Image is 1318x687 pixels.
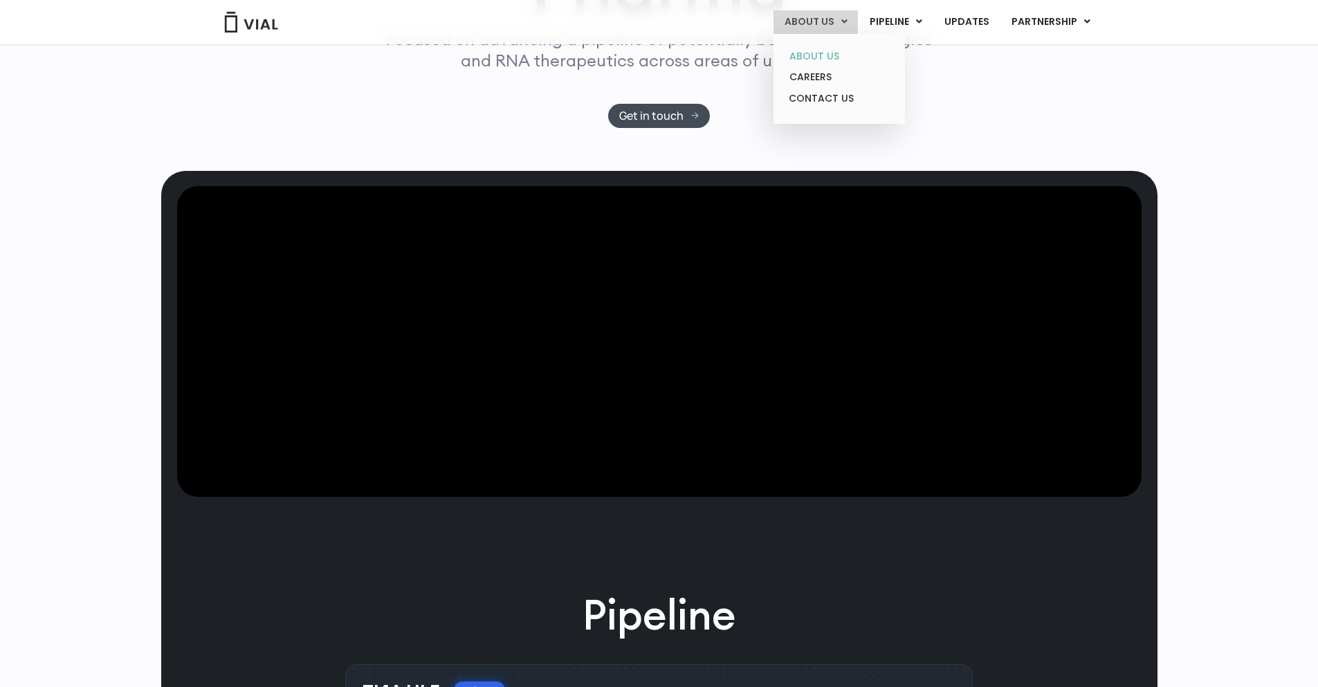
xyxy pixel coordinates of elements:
span: Get in touch [619,111,684,121]
a: CONTACT US [778,88,899,110]
a: ABOUT USMenu Toggle [774,10,858,34]
a: Get in touch [608,104,710,128]
a: ABOUT US [778,46,899,67]
p: Focused on advancing a pipeline of potentially best-in-class biologics and RNA therapeutics acros... [381,28,938,71]
h2: Pipeline [583,587,736,643]
a: PIPELINEMenu Toggle [859,10,933,34]
img: Vial Logo [223,12,279,33]
a: PARTNERSHIPMenu Toggle [1000,10,1101,34]
a: CAREERS [778,66,899,88]
a: UPDATES [933,10,1000,34]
